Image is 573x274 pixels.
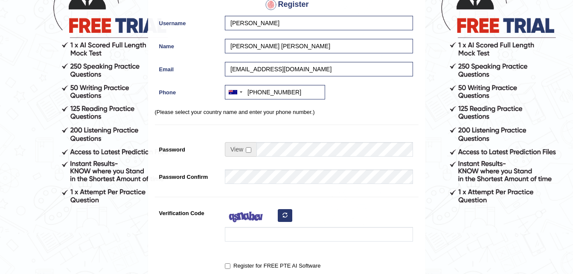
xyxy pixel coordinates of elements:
[155,108,419,116] p: (Please select your country name and enter your phone number.)
[155,85,221,96] label: Phone
[225,85,245,99] div: Australia: +61
[155,62,221,73] label: Email
[155,142,221,154] label: Password
[155,169,221,181] label: Password Confirm
[155,16,221,27] label: Username
[155,206,221,217] label: Verification Code
[225,262,320,270] label: Register for FREE PTE AI Software
[225,263,230,269] input: Register for FREE PTE AI Software
[225,85,325,99] input: +61 412 345 678
[246,147,251,153] input: Show/Hide Password
[155,39,221,50] label: Name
